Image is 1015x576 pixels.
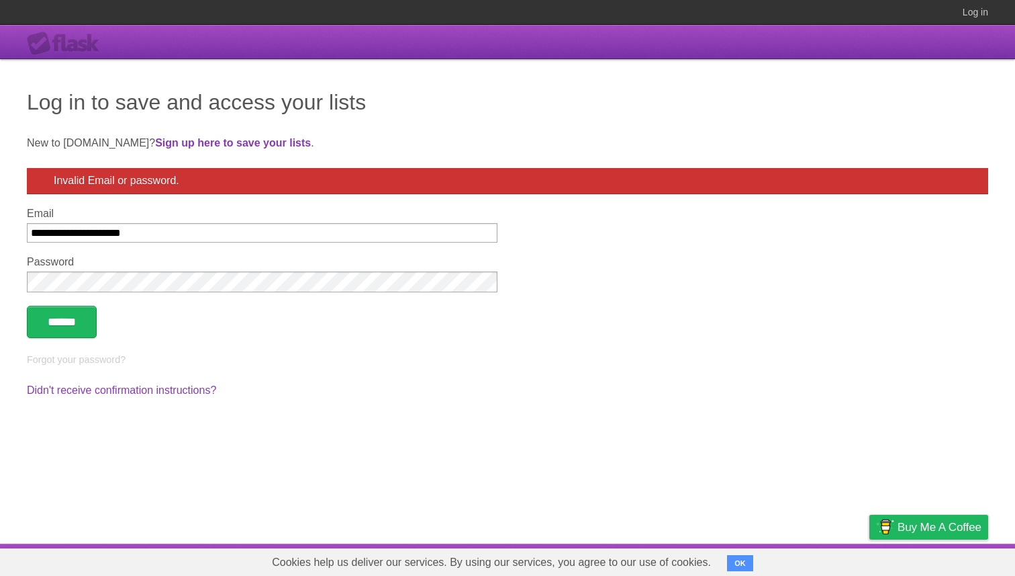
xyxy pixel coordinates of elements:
[27,86,988,118] h1: Log in to save and access your lists
[27,168,988,194] div: Invalid Email or password.
[27,354,126,365] a: Forgot your password?
[876,516,894,538] img: Buy me a coffee
[691,547,719,573] a: About
[904,547,988,573] a: Suggest a feature
[898,516,981,539] span: Buy me a coffee
[27,135,988,151] p: New to [DOMAIN_NAME]? .
[155,137,311,149] a: Sign up here to save your lists
[852,547,887,573] a: Privacy
[27,384,216,396] a: Didn't receive confirmation instructions?
[735,547,789,573] a: Developers
[27,32,107,56] div: Flask
[727,555,753,571] button: OK
[806,547,836,573] a: Terms
[869,515,988,540] a: Buy me a coffee
[258,549,724,576] span: Cookies help us deliver our services. By using our services, you agree to our use of cookies.
[27,256,497,268] label: Password
[27,208,497,220] label: Email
